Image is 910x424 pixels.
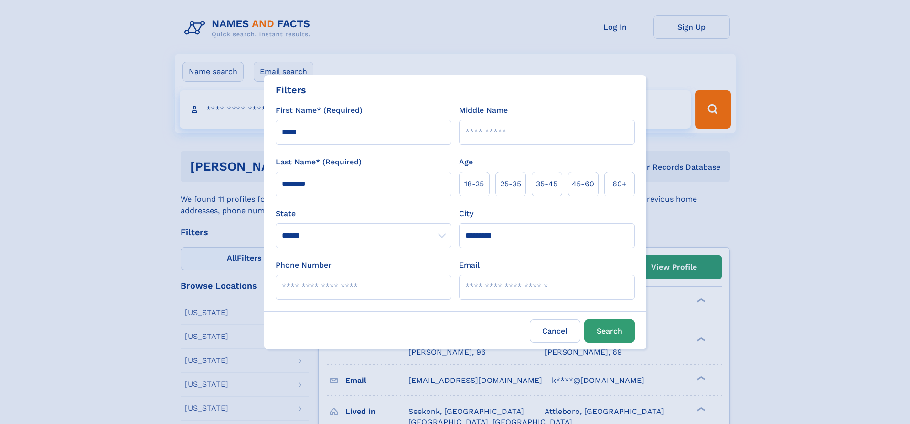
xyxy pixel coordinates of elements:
button: Search [584,319,635,343]
label: City [459,208,473,219]
div: Filters [276,83,306,97]
label: Middle Name [459,105,508,116]
span: 18‑25 [464,178,484,190]
label: Cancel [530,319,580,343]
label: State [276,208,451,219]
label: Phone Number [276,260,332,271]
span: 25‑35 [500,178,521,190]
span: 35‑45 [536,178,557,190]
span: 60+ [612,178,627,190]
label: Age [459,156,473,168]
label: First Name* (Required) [276,105,363,116]
label: Last Name* (Required) [276,156,362,168]
label: Email [459,260,480,271]
span: 45‑60 [572,178,594,190]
